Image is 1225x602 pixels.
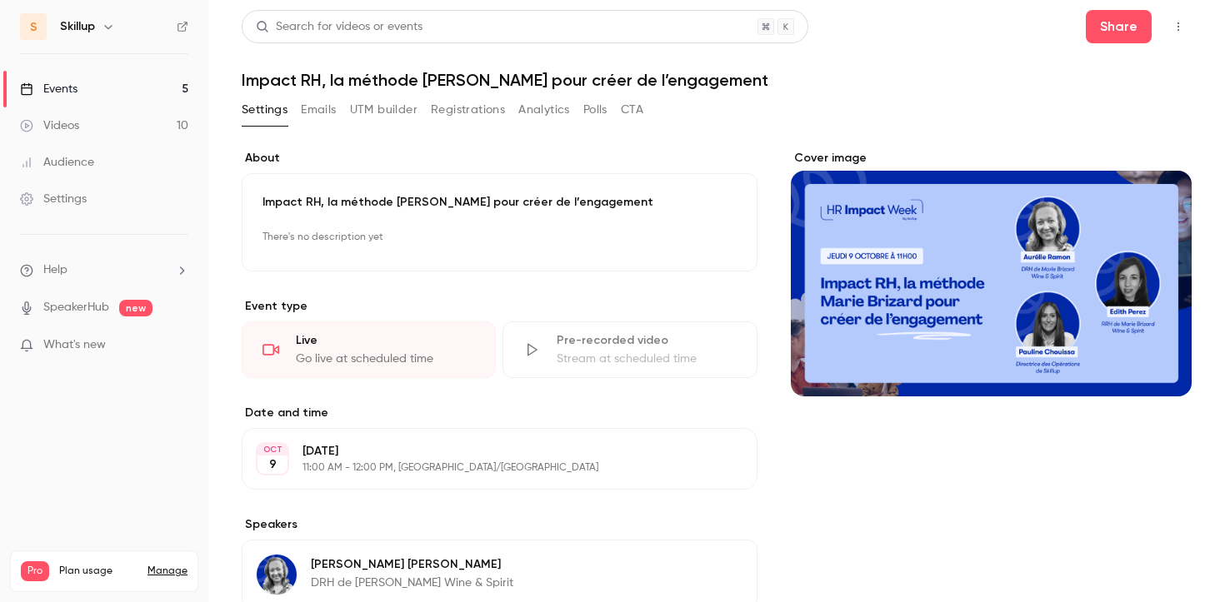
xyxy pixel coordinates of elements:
span: What's new [43,336,106,354]
span: Help [43,261,67,279]
p: 9 [269,456,277,473]
span: Plan usage [59,565,137,578]
a: Manage [147,565,187,578]
p: [DATE] [302,443,669,460]
p: Impact RH, la méthode [PERSON_NAME] pour créer de l’engagement [262,194,737,211]
div: OCT [257,444,287,455]
div: Settings [20,191,87,207]
span: Pro [21,561,49,581]
button: Registrations [431,97,505,123]
h6: Skillup [60,18,95,35]
label: About [242,150,757,167]
div: Audience [20,154,94,171]
span: S [30,18,37,36]
div: Go live at scheduled time [296,351,475,367]
li: help-dropdown-opener [20,261,188,279]
div: Pre-recorded video [557,332,736,349]
iframe: Noticeable Trigger [168,338,188,353]
section: Cover image [791,150,1192,396]
div: Events [20,81,77,97]
button: Emails [301,97,336,123]
label: Speakers [242,516,757,533]
label: Cover image [791,150,1192,167]
span: new [119,300,152,316]
div: Search for videos or events [256,18,422,36]
a: SpeakerHub [43,299,109,316]
div: Videos [20,117,79,134]
div: Stream at scheduled time [557,351,736,367]
button: CTA [621,97,643,123]
button: Settings [242,97,287,123]
img: Aurélie Ramon [257,555,297,595]
p: DRH de [PERSON_NAME] Wine & Spirit [311,575,513,591]
div: LiveGo live at scheduled time [242,321,496,378]
div: Pre-recorded videoStream at scheduled time [502,321,757,378]
p: 11:00 AM - 12:00 PM, [GEOGRAPHIC_DATA]/[GEOGRAPHIC_DATA] [302,461,669,475]
p: Event type [242,298,757,315]
div: Live [296,332,475,349]
p: [PERSON_NAME] [PERSON_NAME] [311,556,513,573]
button: Analytics [518,97,570,123]
p: There's no description yet [262,224,737,251]
button: Share [1086,10,1152,43]
button: Polls [583,97,607,123]
label: Date and time [242,405,757,421]
button: UTM builder [350,97,417,123]
h1: Impact RH, la méthode [PERSON_NAME] pour créer de l’engagement [242,70,1192,90]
